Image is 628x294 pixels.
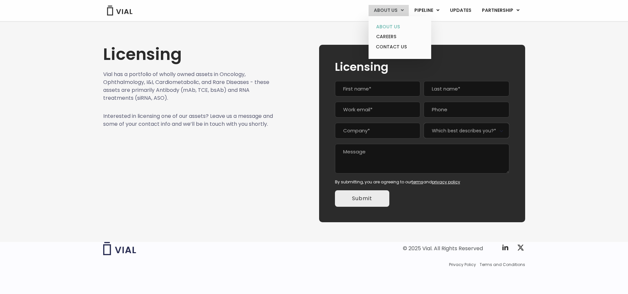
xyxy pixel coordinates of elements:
[335,190,389,207] input: Submit
[103,242,136,255] img: Vial logo wih "Vial" spelled out
[424,81,509,97] input: Last name*
[103,45,273,64] h1: Licensing
[335,102,420,118] input: Work email*
[480,262,525,268] a: Terms and Conditions
[477,5,525,16] a: PARTNERSHIPMenu Toggle
[103,70,273,102] p: Vial has a portfolio of wholly owned assets in Oncology, Ophthalmology, I&I, Cardiometabolic, and...
[403,245,483,252] div: © 2025 Vial. All Rights Reserved
[409,5,444,16] a: PIPELINEMenu Toggle
[335,61,509,73] h2: Licensing
[106,6,133,15] img: Vial Logo
[424,123,509,138] span: Which best describes you?*
[371,42,429,52] a: CONTACT US
[335,81,420,97] input: First name*
[335,179,509,185] div: By submitting, you are agreeing to our and
[432,179,460,185] a: privacy policy
[369,5,409,16] a: ABOUT USMenu Toggle
[371,32,429,42] a: CAREERS
[335,123,420,139] input: Company*
[371,22,429,32] a: ABOUT US
[412,179,423,185] a: terms
[445,5,476,16] a: UPDATES
[103,112,273,128] p: Interested in licensing one of our assets? Leave us a message and some of your contact info and w...
[449,262,476,268] a: Privacy Policy
[424,102,509,118] input: Phone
